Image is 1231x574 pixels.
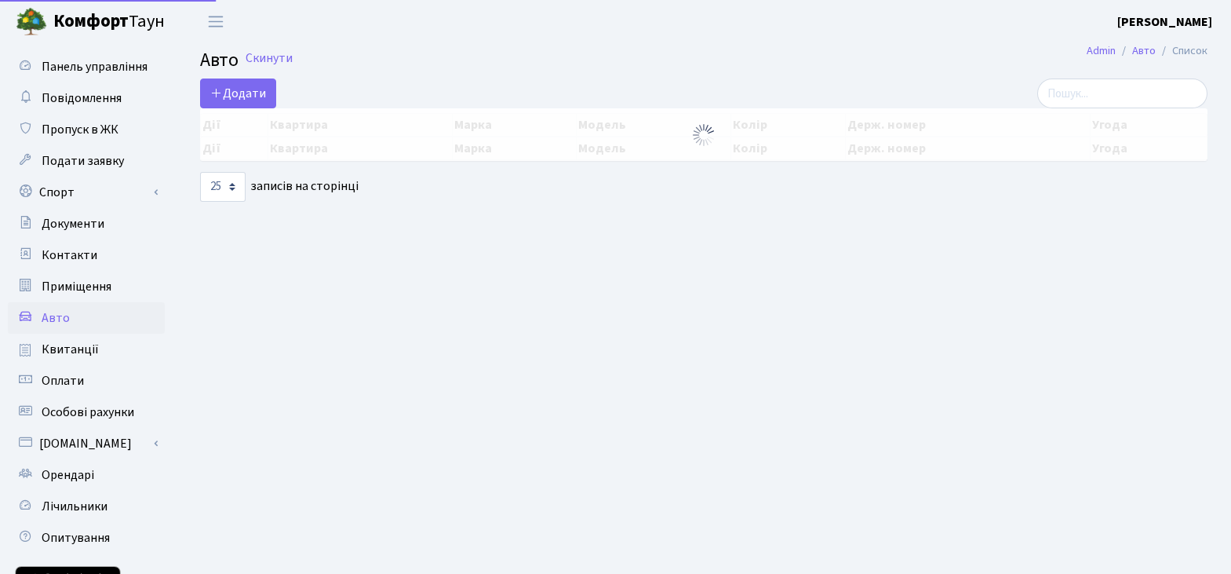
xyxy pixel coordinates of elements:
[246,51,293,66] a: Скинути
[8,522,165,554] a: Опитування
[42,121,118,138] span: Пропуск в ЖК
[210,85,266,102] span: Додати
[8,82,165,114] a: Повідомлення
[42,152,124,170] span: Подати заявку
[200,172,359,202] label: записів на сторінці
[8,428,165,459] a: [DOMAIN_NAME]
[8,145,165,177] a: Подати заявку
[8,208,165,239] a: Документи
[42,404,134,421] span: Особові рахунки
[42,90,122,107] span: Повідомлення
[42,278,111,295] span: Приміщення
[53,9,129,34] b: Комфорт
[42,372,84,389] span: Оплати
[8,51,165,82] a: Панель управління
[8,302,165,334] a: Авто
[8,491,165,522] a: Лічильники
[8,177,165,208] a: Спорт
[200,79,276,108] a: Додати
[1117,13,1212,31] a: [PERSON_NAME]
[8,397,165,428] a: Особові рахунки
[1156,42,1207,60] li: Список
[8,239,165,271] a: Контакти
[8,459,165,491] a: Орендарі
[42,309,70,327] span: Авто
[53,9,165,35] span: Таун
[42,247,97,264] span: Контакти
[8,114,165,145] a: Пропуск в ЖК
[42,58,148,75] span: Панель управління
[42,215,104,232] span: Документи
[1132,42,1156,59] a: Авто
[42,341,99,358] span: Квитанції
[1087,42,1116,59] a: Admin
[1063,35,1231,68] nav: breadcrumb
[196,9,235,35] button: Переключити навігацію
[1037,79,1207,108] input: Пошук...
[8,365,165,397] a: Оплати
[200,172,246,202] select: записів на сторінці
[42,529,110,547] span: Опитування
[42,498,107,515] span: Лічильники
[8,271,165,302] a: Приміщення
[200,46,239,74] span: Авто
[42,466,94,484] span: Орендарі
[16,6,47,38] img: logo.png
[691,122,716,148] img: Обробка...
[8,334,165,365] a: Квитанції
